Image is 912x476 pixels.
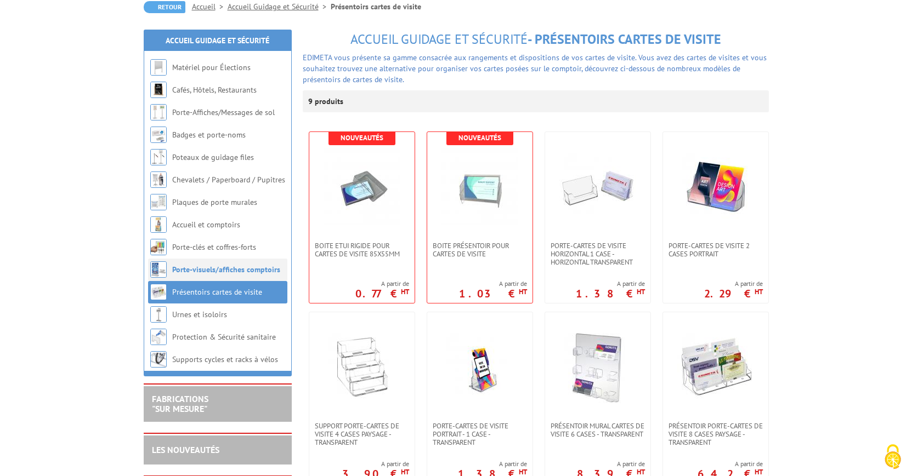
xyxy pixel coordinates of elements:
[458,133,501,142] b: Nouveautés
[166,36,269,45] a: Accueil Guidage et Sécurité
[677,148,754,225] img: Porte-Cartes De Visite 2 Cases Portrait
[308,90,349,112] p: 9 produits
[433,422,527,446] span: Porte-cartes de visite portrait - 1 case - transparent
[303,53,767,84] font: EDIMETA vous présente sa gamme consacrée aux rangements et dispositions de vos cartes de visite. ...
[663,242,768,258] a: Porte-Cartes De Visite 2 Cases Portrait
[172,62,251,72] a: Matériel pour Élections
[551,242,645,266] span: Porte-cartes de visite horizontal 1 case - horizontal Transparent
[150,239,167,255] img: Porte-clés et coffres-forts
[172,175,285,185] a: Chevalets / Paperboard / Pupitres
[144,1,185,13] a: Retour
[459,279,527,288] span: A partir de
[350,31,528,48] span: Accueil Guidage et Sécurité
[698,460,763,468] span: A partir de
[172,130,246,140] a: Badges et porte-noms
[309,242,415,258] a: Boite Etui rigide pour Cartes de Visite 85x55mm
[172,332,276,342] a: Protection & Sécurité sanitaire
[315,242,409,258] span: Boite Etui rigide pour Cartes de Visite 85x55mm
[303,32,769,47] h1: - Présentoirs cartes de visite
[433,242,527,258] span: Boite présentoir pour Cartes de Visite
[172,107,275,117] a: Porte-Affiches/Messages de sol
[669,422,763,446] span: Présentoir Porte-cartes de visite 8 cases paysage - transparent
[576,290,645,297] p: 1.38 €
[152,393,208,414] a: FABRICATIONS"Sur Mesure"
[172,152,254,162] a: Poteaux de guidage files
[637,287,645,296] sup: HT
[874,439,912,476] button: Cookies (fenêtre modale)
[172,265,280,274] a: Porte-visuels/affiches comptoirs
[150,127,167,143] img: Badges et porte-noms
[669,242,763,258] span: Porte-Cartes De Visite 2 Cases Portrait
[228,2,331,12] a: Accueil Guidage et Sécurité
[172,309,227,319] a: Urnes et isoloirs
[150,82,167,98] img: Cafés, Hôtels, Restaurants
[427,242,533,258] a: Boite présentoir pour Cartes de Visite
[150,104,167,121] img: Porte-Affiches/Messages de sol
[355,279,409,288] span: A partir de
[315,422,409,446] span: support Porte-cartes de visite 4 cases paysage - transparent
[192,2,228,12] a: Accueil
[577,460,645,468] span: A partir de
[172,85,257,95] a: Cafés, Hôtels, Restaurants
[545,422,650,438] a: Présentoir mural cartes de visite 6 cases - transparent
[755,287,763,296] sup: HT
[172,197,257,207] a: Plaques de porte murales
[441,329,518,405] img: Porte-cartes de visite portrait - 1 case - transparent
[150,216,167,233] img: Accueil et comptoirs
[401,287,409,296] sup: HT
[559,148,636,225] img: Porte-cartes de visite horizontal 1 case - horizontal Transparent
[551,422,645,438] span: Présentoir mural cartes de visite 6 cases - transparent
[341,133,383,142] b: Nouveautés
[458,460,527,468] span: A partir de
[342,460,409,468] span: A partir de
[459,290,527,297] p: 1.03 €
[704,290,763,297] p: 2.29 €
[172,354,278,364] a: Supports cycles et racks à vélos
[150,306,167,323] img: Urnes et isoloirs
[152,444,219,455] a: LES NOUVEAUTÉS
[172,287,262,297] a: Présentoirs cartes de visite
[704,279,763,288] span: A partir de
[150,171,167,188] img: Chevalets / Paperboard / Pupitres
[576,279,645,288] span: A partir de
[150,149,167,165] img: Poteaux de guidage files
[441,148,518,225] img: Boite présentoir pour Cartes de Visite
[150,351,167,368] img: Supports cycles et racks à vélos
[309,422,415,446] a: support Porte-cartes de visite 4 cases paysage - transparent
[519,287,527,296] sup: HT
[559,329,636,405] img: Présentoir mural cartes de visite 6 cases - transparent
[150,194,167,210] img: Plaques de porte murales
[172,220,240,230] a: Accueil et comptoirs
[663,422,768,446] a: Présentoir Porte-cartes de visite 8 cases paysage - transparent
[879,443,907,471] img: Cookies (fenêtre modale)
[172,242,256,252] a: Porte-clés et coffres-forts
[427,422,533,446] a: Porte-cartes de visite portrait - 1 case - transparent
[545,242,650,266] a: Porte-cartes de visite horizontal 1 case - horizontal Transparent
[355,290,409,297] p: 0.77 €
[331,1,421,12] li: Présentoirs cartes de visite
[677,329,754,405] img: Présentoir Porte-cartes de visite 8 cases paysage - transparent
[324,329,400,405] img: support Porte-cartes de visite 4 cases paysage - transparent
[324,148,400,225] img: Boite Etui rigide pour Cartes de Visite 85x55mm
[150,329,167,345] img: Protection & Sécurité sanitaire
[150,261,167,278] img: Porte-visuels/affiches comptoirs
[150,59,167,76] img: Matériel pour Élections
[150,284,167,300] img: Présentoirs cartes de visite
